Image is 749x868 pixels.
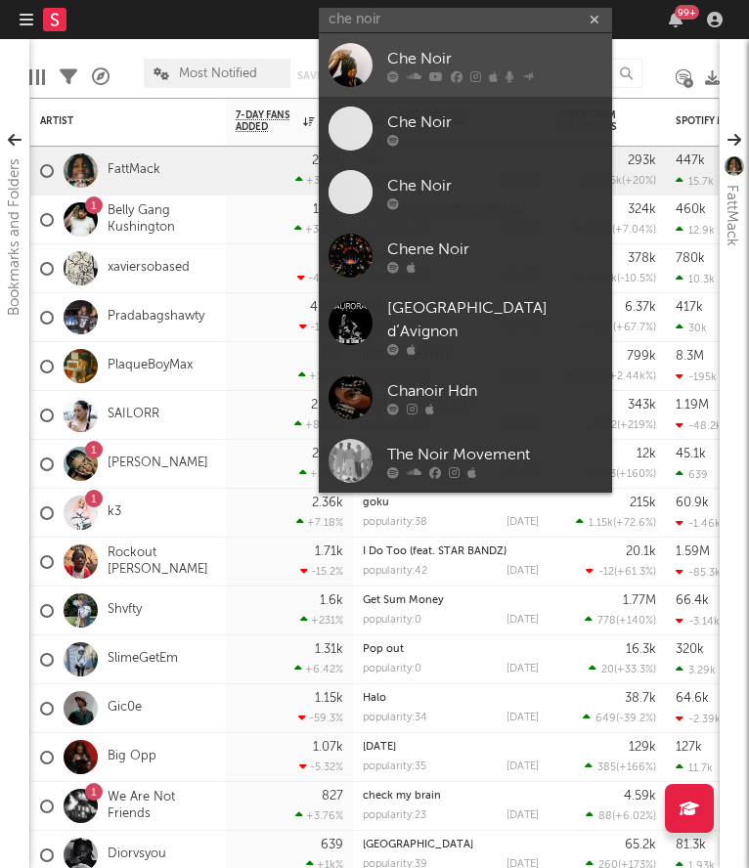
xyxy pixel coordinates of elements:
div: FattMack [720,185,743,246]
span: +20 % [625,176,653,187]
a: Pradabagshawty [108,309,204,325]
div: +164 % [298,369,343,382]
div: Edit Columns [29,49,45,106]
div: 293k [628,154,656,167]
div: popularity: 0 [363,615,421,626]
div: popularity: 35 [363,761,426,772]
span: +72.6 % [616,518,653,529]
div: 127k [676,741,702,754]
div: ( ) [586,565,656,578]
div: -48.2k [676,419,722,432]
div: 4.86k [310,301,343,314]
div: 66.4k [676,594,709,607]
div: 215k [630,497,656,509]
a: The Noir Movement [319,429,612,493]
div: -1.46k [676,517,721,530]
a: Chanoir Hdn [319,366,612,429]
a: Che Noir [319,160,612,224]
div: Sunday [363,742,539,753]
button: Save [297,70,323,81]
div: 38.7k [625,692,656,705]
div: 3.29k [676,664,716,676]
div: 460k [676,203,706,216]
a: Belly Gang Kushington [108,203,216,237]
div: [DATE] [507,664,539,674]
div: 16.3k [626,643,656,656]
div: ( ) [593,467,656,480]
a: FattMack [108,162,160,179]
div: 639 [676,468,708,481]
a: xaviersobased [108,260,190,277]
div: goku [363,498,539,508]
div: 1.31k [315,643,343,656]
a: [DATE] [363,742,396,753]
span: +160 % [619,469,653,480]
div: ( ) [582,174,656,187]
div: Pop out [363,644,539,655]
span: 7-Day Fans Added [236,109,298,133]
div: 64.6k [676,692,709,705]
div: check my brain [363,791,539,802]
span: +61.3 % [617,567,653,578]
div: 20.1k [626,545,656,558]
div: +35.4 % [295,174,343,187]
a: check my brain [363,791,441,802]
span: 649 [595,714,616,724]
div: Chene Noir [387,238,602,261]
a: We Are Not Friends [108,790,216,823]
div: ( ) [586,809,656,822]
div: Get Sum Money [363,595,539,606]
div: 8.3M [676,350,704,363]
a: [GEOGRAPHIC_DATA] d’Avignon [319,287,612,366]
div: [DATE] [507,761,539,772]
div: 2.94k [311,399,343,412]
div: 324k [628,203,656,216]
div: 11.7k [676,761,713,774]
div: 447k [676,154,705,167]
div: Chanoir Hdn [387,379,602,403]
a: Chene Noir [319,224,612,287]
div: +275 % [299,467,343,480]
div: ( ) [574,223,656,236]
div: I Do Too (feat. STAR BANDZ) [363,546,539,557]
div: popularity: 42 [363,566,427,577]
div: +7.18 % [296,516,343,529]
div: 343k [628,399,656,412]
span: +140 % [619,616,653,627]
a: Che Noir [319,97,612,160]
span: +67.7 % [616,323,653,333]
div: +231 % [300,614,343,627]
div: 99 + [675,5,699,20]
div: 780k [676,252,705,265]
span: -12 [598,567,614,578]
div: 320k [676,643,704,656]
div: -5.32 % [299,760,343,773]
div: 1.19M [676,399,709,412]
div: +88.7 % [294,418,343,431]
span: +7.04 % [615,225,653,236]
div: 30k [676,322,707,334]
div: -15.2 % [300,565,343,578]
div: [DATE] [507,566,539,577]
div: Che Noir [387,174,602,197]
a: k3 [108,504,121,521]
div: 45.1k [676,448,706,460]
div: 12.9k [676,224,715,237]
a: Big Opp [108,749,156,765]
span: -39.2 % [619,714,653,724]
div: Bookmarks and Folders [3,158,26,316]
div: 827 [322,790,343,803]
div: 65.2k [625,839,656,851]
div: ( ) [592,418,656,431]
div: +3.76 % [295,809,343,822]
div: Flat Shoals Rd [363,840,539,850]
div: -59.3 % [298,712,343,724]
div: 799k [627,350,656,363]
div: 12k [637,448,656,460]
div: [DATE] [507,810,539,821]
span: 1.15k [589,518,613,529]
div: ( ) [585,760,656,773]
a: [PERSON_NAME] [108,456,208,472]
div: 378k [628,252,656,265]
div: 6.37k [625,301,656,314]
